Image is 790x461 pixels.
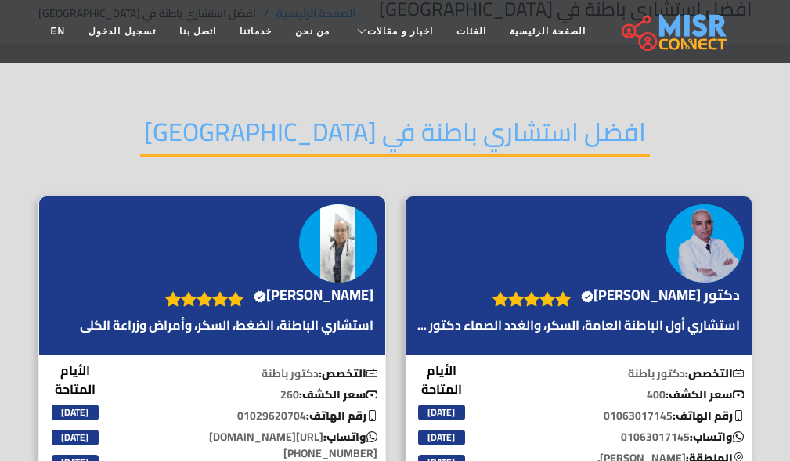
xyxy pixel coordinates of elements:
[323,427,377,447] b: واتساب:
[496,429,752,445] p: 01063017145
[130,366,385,382] p: دكتور باطنة
[581,290,593,303] svg: Verified account
[299,384,377,405] b: سعر الكشف:
[228,16,283,46] a: خدماتنا
[673,405,744,426] b: رقم الهاتف:
[579,283,744,307] a: دكتور [PERSON_NAME]
[496,366,752,382] p: دكتور باطنة
[498,16,597,46] a: الصفحة الرئيسية
[319,363,377,384] b: التخصص:
[690,427,744,447] b: واتساب:
[666,204,744,283] img: دكتور احمد هارون
[283,16,341,46] a: من نحن
[140,117,650,157] h2: افضل استشاري باطنة في [GEOGRAPHIC_DATA]
[251,283,377,307] a: [PERSON_NAME]
[341,16,445,46] a: اخبار و مقالات
[306,405,377,426] b: رقم الهاتف:
[168,16,228,46] a: اتصل بنا
[418,430,465,445] span: [DATE]
[299,204,377,283] img: الدكتور ياسر محمد عيسى
[130,387,385,403] p: 260
[496,387,752,403] p: 400
[52,430,99,445] span: [DATE]
[254,286,373,304] h4: [PERSON_NAME]
[413,315,744,334] a: استشاري أول الباطنة العامة، السكر، والغدد الصماء دكتور ...
[39,16,78,46] a: EN
[622,12,727,51] img: main.misr_connect
[254,290,266,303] svg: Verified account
[52,405,99,420] span: [DATE]
[445,16,498,46] a: الفئات
[367,24,433,38] span: اخبار و مقالات
[666,384,744,405] b: سعر الكشف:
[77,16,167,46] a: تسجيل الدخول
[496,408,752,424] p: 01063017145
[130,408,385,424] p: 01029620704
[76,315,377,334] a: استشاري الباطنة، الضغط، السكر، وأمراض وزراعة الكلى
[418,405,465,420] span: [DATE]
[581,286,740,304] h4: دكتور [PERSON_NAME]
[685,363,744,384] b: التخصص:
